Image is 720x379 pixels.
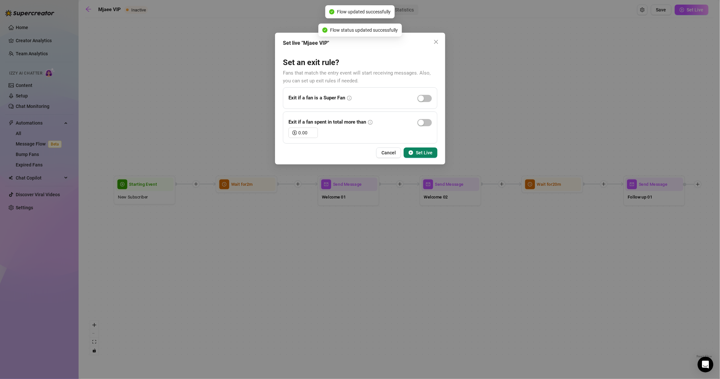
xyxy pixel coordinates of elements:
span: info-circle [368,120,373,125]
span: play-circle [409,150,413,155]
strong: Exit if a fan is a Super Fan [288,95,345,101]
div: Set live "Mjaee VIP" [283,39,437,47]
button: Close [431,37,441,47]
strong: Exit if a fan spent in total more than [288,119,366,125]
span: Close [431,39,441,44]
span: Fans that match the entry event will start receiving messages. Also, you can set up exit rules if... [283,70,431,84]
span: Flow status updated successfully [330,26,398,34]
h3: Set an exit rule? [283,58,437,68]
span: close [434,39,439,44]
span: check-circle [322,27,327,33]
span: info-circle [347,96,352,100]
button: Cancel [376,147,401,158]
span: Flow updated successfully [337,8,391,15]
button: Set Live [404,147,437,158]
span: Cancel [381,150,396,155]
span: Set Live [416,150,433,155]
div: Open Intercom Messenger [698,357,713,372]
span: check-circle [329,9,335,14]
